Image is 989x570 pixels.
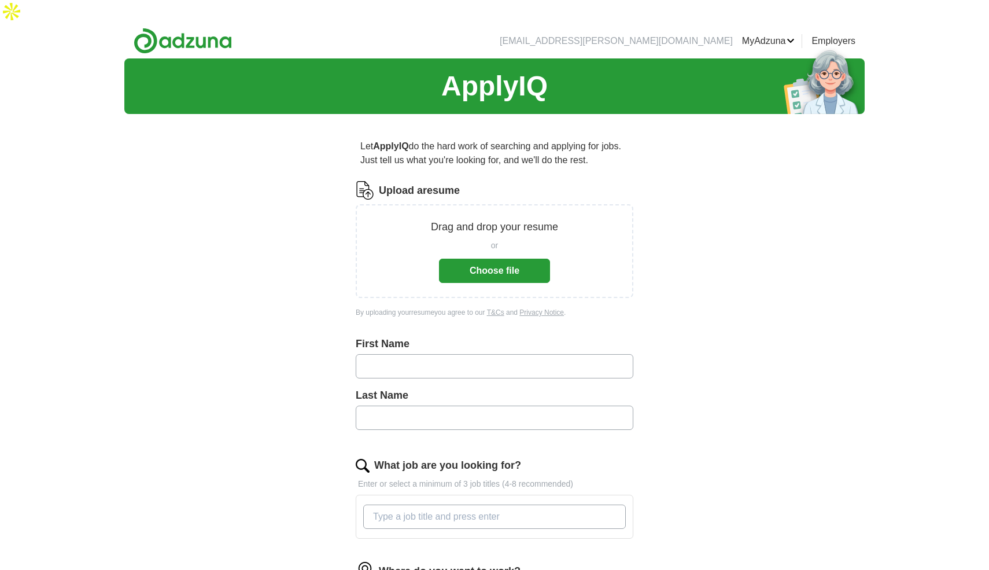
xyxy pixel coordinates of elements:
[491,240,498,252] span: or
[373,141,408,151] strong: ApplyIQ
[356,388,633,403] label: Last Name
[439,259,550,283] button: Choose file
[356,135,633,172] p: Let do the hard work of searching and applying for jobs. Just tell us what you're looking for, an...
[431,219,558,235] p: Drag and drop your resume
[519,308,564,317] a: Privacy Notice
[500,34,733,48] li: [EMAIL_ADDRESS][PERSON_NAME][DOMAIN_NAME]
[356,336,633,352] label: First Name
[811,34,855,48] a: Employers
[379,183,460,198] label: Upload a resume
[356,459,370,473] img: search.png
[356,478,633,490] p: Enter or select a minimum of 3 job titles (4-8 recommended)
[356,307,633,318] div: By uploading your resume you agree to our and .
[742,34,795,48] a: MyAdzuna
[487,308,504,317] a: T&Cs
[363,505,626,529] input: Type a job title and press enter
[441,65,548,107] h1: ApplyIQ
[374,458,521,473] label: What job are you looking for?
[134,28,232,54] img: Adzuna logo
[356,181,374,200] img: CV Icon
